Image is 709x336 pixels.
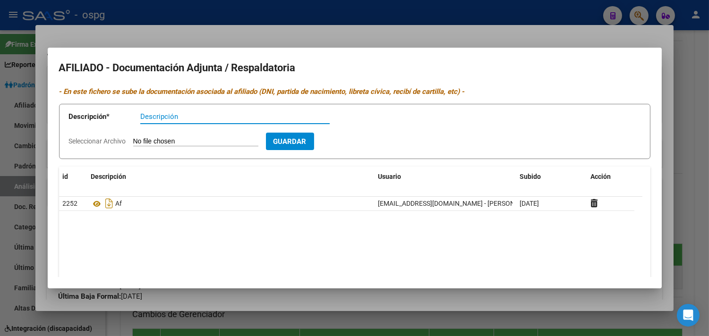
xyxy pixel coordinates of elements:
h2: AFILIADO - Documentación Adjunta / Respaldatoria [59,59,650,77]
span: 2252 [63,200,78,207]
p: Descripción [69,111,140,122]
span: id [63,173,68,180]
span: Guardar [273,137,307,146]
button: Guardar [266,133,314,150]
i: - En este fichero se sube la documentación asociada al afiliado (DNI, partida de nacimiento, libr... [59,87,465,96]
span: Acción [591,173,611,180]
span: Usuario [378,173,401,180]
datatable-header-cell: Descripción [87,167,375,187]
datatable-header-cell: Acción [587,167,634,187]
span: Seleccionar Archivo [69,137,126,145]
datatable-header-cell: Subido [516,167,587,187]
span: [DATE] [520,200,539,207]
span: Af [116,200,122,208]
span: Descripción [91,173,127,180]
div: Open Intercom Messenger [677,304,700,327]
datatable-header-cell: id [59,167,87,187]
span: [EMAIL_ADDRESS][DOMAIN_NAME] - [PERSON_NAME] [378,200,538,207]
span: Subido [520,173,541,180]
i: Descargar documento [103,196,116,211]
datatable-header-cell: Usuario [375,167,516,187]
